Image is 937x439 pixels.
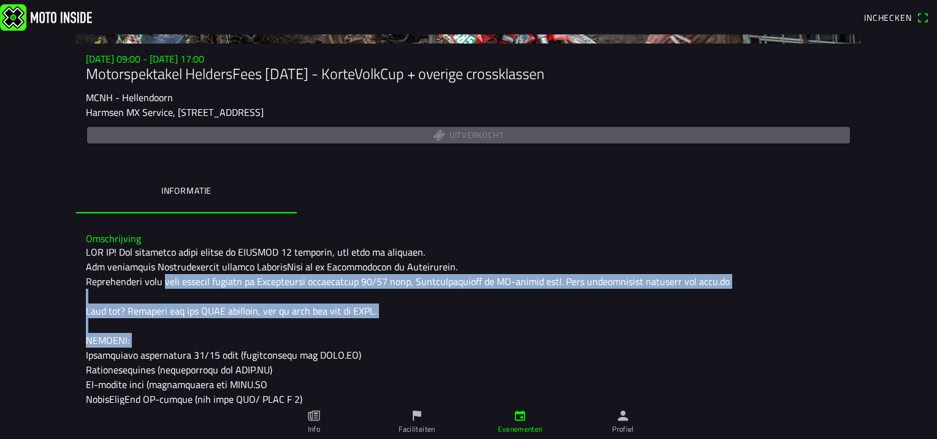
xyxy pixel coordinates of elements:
h1: Motorspektakel HeldersFees [DATE] - KorteVolkCup + overige crossklassen [86,65,851,83]
h3: [DATE] 09:00 - [DATE] 17:00 [86,53,851,65]
a: Incheckenqr scanner [858,7,935,28]
ion-label: Informatie [161,184,212,197]
ion-text: Harmsen MX Service, [STREET_ADDRESS] [86,105,264,120]
ion-label: Faciliteiten [399,424,435,435]
ion-text: MCNH - Hellendoorn [86,90,173,105]
ion-label: Evenementen [498,424,543,435]
ion-icon: paper [307,409,321,422]
ion-icon: flag [410,409,424,422]
span: Inchecken [864,11,912,24]
h3: Omschrijving [86,233,851,245]
ion-label: Info [308,424,320,435]
ion-label: Profiel [612,424,634,435]
ion-icon: calendar [513,409,527,422]
ion-icon: person [616,409,630,422]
